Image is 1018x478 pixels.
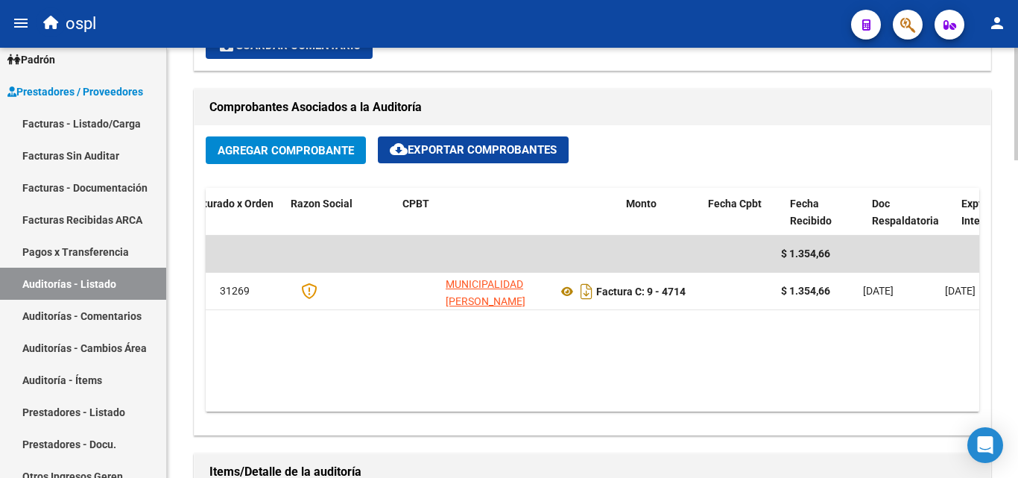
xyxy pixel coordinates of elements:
[7,84,143,100] span: Prestadores / Proveedores
[961,198,996,227] span: Expte. Interno
[577,280,596,304] i: Descargar documento
[285,188,396,237] datatable-header-cell: Razon Social
[390,143,557,157] span: Exportar Comprobantes
[180,188,285,237] datatable-header-cell: Facturado x Orden De
[291,198,352,210] span: Razon Social
[66,7,96,40] span: ospl
[863,285,894,297] span: [DATE]
[596,286,686,298] strong: Factura C: 9 - 4714
[702,188,784,237] datatable-header-cell: Fecha Cpbt
[218,144,354,157] span: Agregar Comprobante
[396,188,620,237] datatable-header-cell: CPBT
[967,427,1003,463] div: Open Intercom Messenger
[402,198,429,210] span: CPBT
[872,198,939,227] span: Doc Respaldatoria
[945,285,976,297] span: [DATE]
[378,136,569,163] button: Exportar Comprobantes
[7,51,55,68] span: Padrón
[790,198,832,227] span: Fecha Recibido
[209,95,976,119] h1: Comprobantes Asociados a la Auditoría
[955,188,1008,237] datatable-header-cell: Expte. Interno
[988,14,1006,32] mat-icon: person
[626,198,657,210] span: Monto
[866,188,955,237] datatable-header-cell: Doc Respaldatoria
[186,198,274,227] span: Facturado x Orden De
[220,285,250,297] span: 31269
[206,136,366,164] button: Agregar Comprobante
[784,188,866,237] datatable-header-cell: Fecha Recibido
[781,248,830,260] span: $ 1.354,66
[390,140,408,158] mat-icon: cloud_download
[781,285,830,297] strong: $ 1.354,66
[12,14,30,32] mat-icon: menu
[218,39,361,52] span: Guardar Comentario
[446,278,546,324] span: MUNICIPALIDAD [PERSON_NAME][GEOGRAPHIC_DATA]
[620,188,702,237] datatable-header-cell: Monto
[708,198,762,210] span: Fecha Cpbt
